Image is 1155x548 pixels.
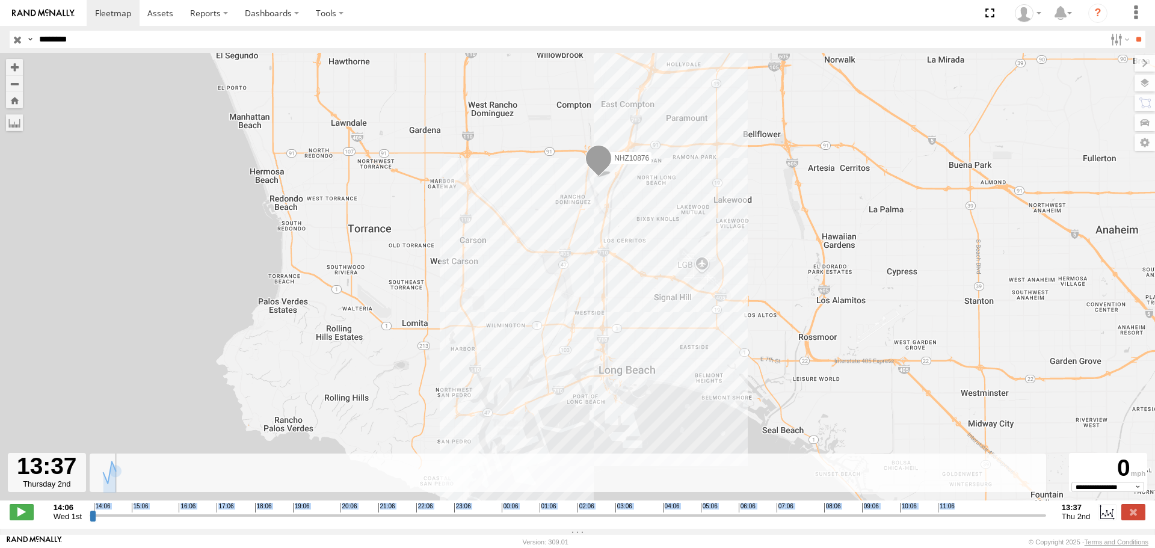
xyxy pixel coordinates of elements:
strong: 13:37 [1062,503,1091,512]
span: 08:06 [824,503,841,513]
a: Visit our Website [7,536,62,548]
span: Thu 2nd Oct 2025 [1062,512,1091,521]
span: 09:06 [862,503,879,513]
button: Zoom out [6,75,23,92]
a: Terms and Conditions [1085,538,1148,546]
label: Play/Stop [10,504,34,520]
span: NHZ10876 [614,154,649,162]
span: 00:06 [502,503,519,513]
span: 20:06 [340,503,357,513]
span: 14:06 [94,503,111,513]
button: Zoom Home [6,92,23,108]
span: 23:06 [454,503,471,513]
span: 05:06 [701,503,718,513]
label: Close [1121,504,1145,520]
span: 18:06 [255,503,272,513]
span: 07:06 [777,503,793,513]
span: 04:06 [663,503,680,513]
span: 19:06 [293,503,310,513]
label: Search Filter Options [1106,31,1132,48]
span: 17:06 [217,503,233,513]
div: © Copyright 2025 - [1029,538,1148,546]
div: Zulema McIntosch [1011,4,1046,22]
div: Version: 309.01 [523,538,568,546]
span: 03:06 [615,503,632,513]
label: Search Query [25,31,35,48]
span: 16:06 [179,503,196,513]
span: 22:06 [416,503,433,513]
i: ? [1088,4,1107,23]
img: rand-logo.svg [12,9,75,17]
span: 01:06 [540,503,556,513]
label: Measure [6,114,23,131]
span: 06:06 [739,503,756,513]
label: Map Settings [1135,134,1155,151]
span: 15:06 [132,503,149,513]
span: 02:06 [577,503,594,513]
strong: 14:06 [54,503,82,512]
span: 21:06 [378,503,395,513]
span: Wed 1st Oct 2025 [54,512,82,521]
span: 10:06 [900,503,917,513]
span: 11:06 [938,503,955,513]
button: Zoom in [6,59,23,75]
div: 0 [1071,455,1145,482]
